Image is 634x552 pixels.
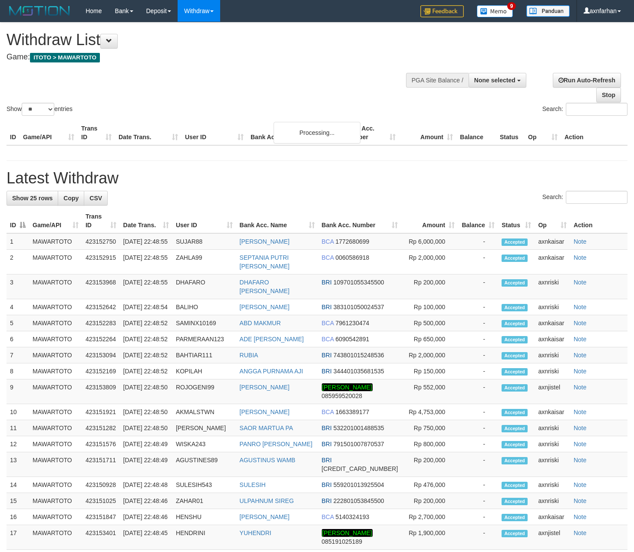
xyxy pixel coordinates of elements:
td: MAWARTOTO [29,452,82,477]
td: axnkaisar [535,331,570,347]
input: Search: [566,103,627,116]
td: 10 [7,404,29,420]
th: ID: activate to sort column descending [7,209,29,233]
a: Note [574,425,587,431]
td: - [458,525,498,550]
td: axnriski [535,436,570,452]
a: Note [574,279,587,286]
td: 16 [7,509,29,525]
td: MAWARTOTO [29,363,82,379]
span: BRI [322,425,332,431]
td: - [458,379,498,404]
td: 423152264 [82,331,120,347]
td: 2 [7,250,29,274]
span: Accepted [502,304,528,311]
td: axnriski [535,493,570,509]
td: DHAFARO [172,274,236,299]
td: 15 [7,493,29,509]
span: Accepted [502,384,528,392]
span: Copy 0060586918 to clipboard [335,254,369,261]
td: Rp 200,000 [401,452,458,477]
th: Balance [456,121,496,145]
td: [DATE] 22:48:52 [120,363,172,379]
td: - [458,363,498,379]
td: MAWARTOTO [29,436,82,452]
td: - [458,404,498,420]
th: Op [525,121,561,145]
td: 423153968 [82,274,120,299]
a: Note [574,304,587,310]
td: 17 [7,525,29,550]
th: Op: activate to sort column ascending [535,209,570,233]
td: [DATE] 22:48:52 [120,331,172,347]
td: 3 [7,274,29,299]
td: [DATE] 22:48:54 [120,299,172,315]
td: 423152642 [82,299,120,315]
td: axnriski [535,299,570,315]
td: [DATE] 22:48:49 [120,452,172,477]
th: Bank Acc. Name [247,121,342,145]
td: Rp 200,000 [401,274,458,299]
a: PANRO [PERSON_NAME] [240,441,313,447]
th: Action [561,121,627,145]
td: MAWARTOTO [29,420,82,436]
td: 14 [7,477,29,493]
span: Accepted [502,279,528,287]
span: Copy 222801053845500 to clipboard [334,497,384,504]
th: Bank Acc. Number: activate to sort column ascending [318,209,402,233]
td: [DATE] 22:48:55 [120,233,172,250]
span: Copy 383101050024537 to clipboard [334,304,384,310]
td: 423152915 [82,250,120,274]
span: BRI [322,368,332,375]
button: None selected [469,73,526,88]
a: RUBIA [240,352,258,359]
span: 9 [507,2,516,10]
a: Note [574,513,587,520]
h1: Latest Withdraw [7,170,627,187]
td: MAWARTOTO [29,477,82,493]
span: Copy 7961230474 to clipboard [335,320,369,327]
th: Trans ID: activate to sort column ascending [82,209,120,233]
td: axnkaisar [535,404,570,420]
td: 423151282 [82,420,120,436]
td: 423152169 [82,363,120,379]
span: Accepted [502,352,528,359]
a: Note [574,368,587,375]
span: ITOTO > MAWARTOTO [30,53,100,62]
th: Game/API [20,121,78,145]
td: MAWARTOTO [29,274,82,299]
a: Note [574,352,587,359]
a: SEPTANIA PUTRI [PERSON_NAME] [240,254,290,270]
a: ULPAHNUM SIREG [240,497,294,504]
span: Copy [63,195,79,202]
h1: Withdraw List [7,31,414,49]
span: Copy 743801015248536 to clipboard [334,352,384,359]
th: Amount: activate to sort column ascending [401,209,458,233]
span: Accepted [502,530,528,537]
span: Copy 5140324193 to clipboard [335,513,369,520]
td: axnriski [535,420,570,436]
span: BRI [322,279,332,286]
a: Note [574,238,587,245]
span: Accepted [502,238,528,246]
td: 11 [7,420,29,436]
span: CSV [89,195,102,202]
td: 423153094 [82,347,120,363]
a: AGUSTINUS WAMB [240,457,296,464]
select: Showentries [22,103,54,116]
a: Copy [58,191,84,206]
a: Note [574,529,587,536]
td: 423152750 [82,233,120,250]
span: BRI [322,441,332,447]
a: [PERSON_NAME] [240,304,290,310]
td: ZAHAR01 [172,493,236,509]
th: Bank Acc. Name: activate to sort column ascending [236,209,318,233]
td: 8 [7,363,29,379]
a: SULESIH [240,481,266,488]
th: Bank Acc. Number [342,121,399,145]
th: Date Trans. [115,121,182,145]
td: MAWARTOTO [29,379,82,404]
td: [DATE] 22:48:46 [120,493,172,509]
span: Accepted [502,514,528,521]
a: CSV [84,191,108,206]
